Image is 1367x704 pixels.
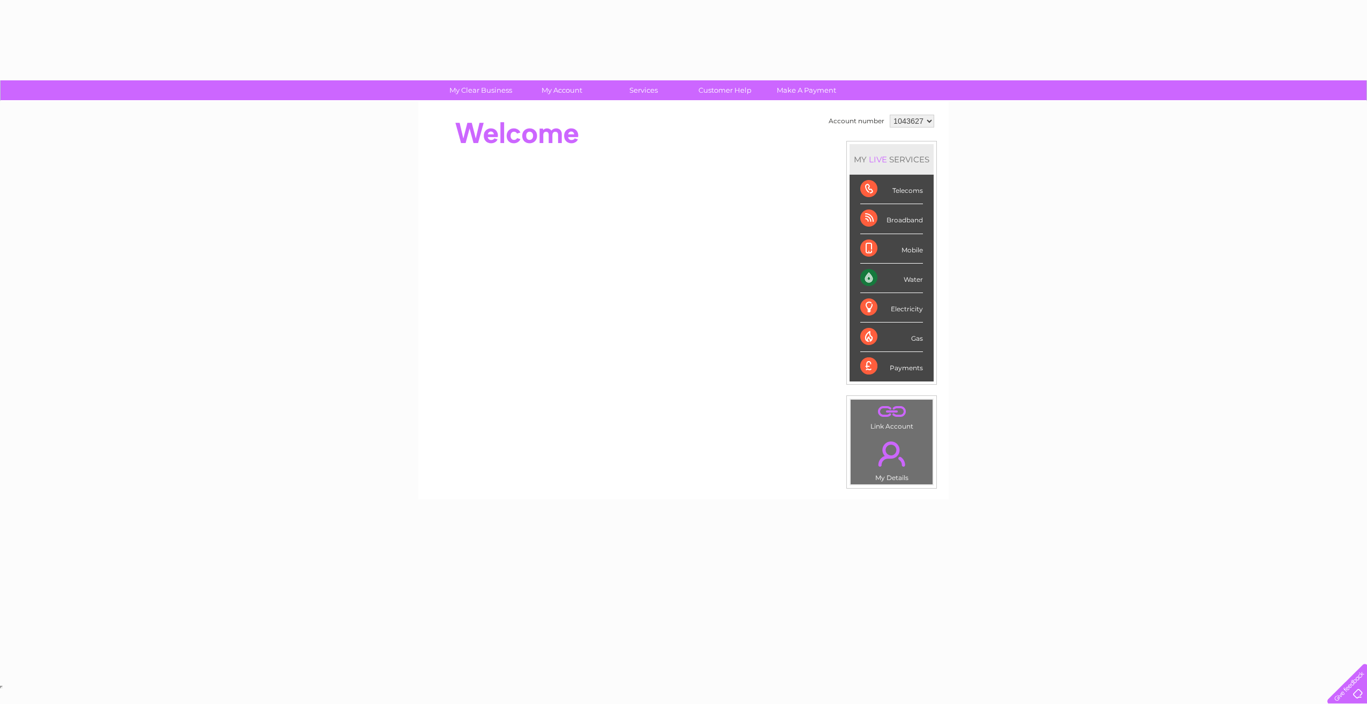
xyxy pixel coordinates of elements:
[437,80,525,100] a: My Clear Business
[518,80,606,100] a: My Account
[860,175,923,204] div: Telecoms
[762,80,851,100] a: Make A Payment
[850,432,933,485] td: My Details
[850,399,933,433] td: Link Account
[599,80,688,100] a: Services
[860,352,923,381] div: Payments
[860,204,923,234] div: Broadband
[867,154,889,164] div: LIVE
[826,112,887,130] td: Account number
[853,435,930,473] a: .
[850,144,934,175] div: MY SERVICES
[681,80,769,100] a: Customer Help
[860,323,923,352] div: Gas
[860,264,923,293] div: Water
[860,293,923,323] div: Electricity
[853,402,930,421] a: .
[860,234,923,264] div: Mobile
